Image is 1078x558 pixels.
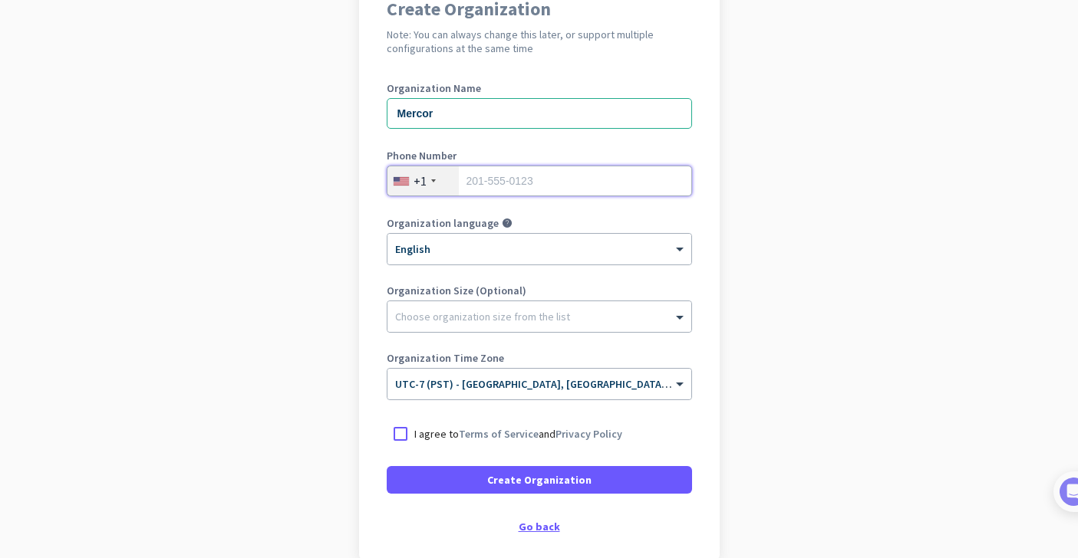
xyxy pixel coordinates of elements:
p: I agree to and [414,426,622,441]
span: Create Organization [487,472,592,487]
label: Organization Time Zone [387,353,692,363]
label: Organization Name [387,83,692,94]
div: Go back [387,521,692,532]
input: What is the name of your organization? [387,98,692,129]
a: Terms of Service [459,427,539,441]
label: Phone Number [387,150,692,161]
i: help [502,218,513,228]
div: +1 [414,173,427,189]
button: Create Organization [387,466,692,494]
a: Privacy Policy [555,427,622,441]
h2: Note: You can always change this later, or support multiple configurations at the same time [387,28,692,55]
label: Organization Size (Optional) [387,285,692,296]
label: Organization language [387,218,499,228]
input: 201-555-0123 [387,166,692,196]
